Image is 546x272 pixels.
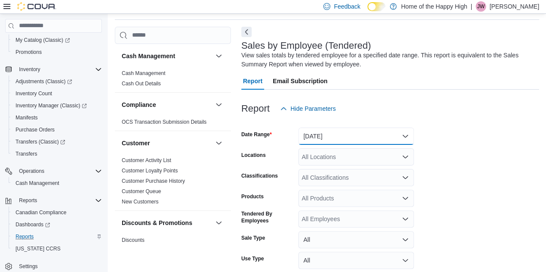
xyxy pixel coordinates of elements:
[12,76,76,87] a: Adjustments (Classic)
[122,52,212,60] button: Cash Management
[9,88,105,100] button: Inventory Count
[12,207,102,218] span: Canadian Compliance
[9,75,105,88] a: Adjustments (Classic)
[16,221,50,228] span: Dashboards
[367,11,368,12] span: Dark Mode
[298,128,414,145] button: [DATE]
[241,234,265,241] label: Sale Type
[16,114,38,121] span: Manifests
[241,103,270,114] h3: Report
[12,100,90,111] a: Inventory Manager (Classic)
[122,178,185,184] span: Customer Purchase History
[334,2,360,11] span: Feedback
[122,139,212,147] button: Customer
[241,27,252,37] button: Next
[12,125,102,135] span: Purchase Orders
[277,100,339,117] button: Hide Parameters
[16,78,72,85] span: Adjustments (Classic)
[241,172,278,179] label: Classifications
[16,150,37,157] span: Transfers
[489,1,539,12] p: [PERSON_NAME]
[19,168,44,175] span: Operations
[122,157,171,164] span: Customer Activity List
[16,245,60,252] span: [US_STATE] CCRS
[122,237,145,243] a: Discounts
[9,206,105,219] button: Canadian Compliance
[2,165,105,177] button: Operations
[9,124,105,136] button: Purchase Orders
[12,149,102,159] span: Transfers
[214,218,224,228] button: Discounts & Promotions
[122,100,156,109] h3: Compliance
[16,209,66,216] span: Canadian Compliance
[122,80,161,87] span: Cash Out Details
[241,193,264,200] label: Products
[243,72,262,90] span: Report
[115,235,231,269] div: Discounts & Promotions
[241,255,264,262] label: Use Type
[122,219,192,227] h3: Discounts & Promotions
[12,47,102,57] span: Promotions
[9,112,105,124] button: Manifests
[16,90,52,97] span: Inventory Count
[12,125,58,135] a: Purchase Orders
[12,47,45,57] a: Promotions
[402,195,409,202] button: Open list of options
[122,178,185,184] a: Customer Purchase History
[12,76,102,87] span: Adjustments (Classic)
[290,104,336,113] span: Hide Parameters
[16,261,102,272] span: Settings
[9,177,105,189] button: Cash Management
[470,1,472,12] p: |
[122,139,150,147] h3: Customer
[476,1,486,12] div: Jacob Williams
[12,113,41,123] a: Manifests
[12,137,102,147] span: Transfers (Classic)
[12,207,70,218] a: Canadian Compliance
[122,81,161,87] a: Cash Out Details
[12,178,63,188] a: Cash Management
[122,157,171,163] a: Customer Activity List
[122,188,161,194] a: Customer Queue
[16,64,44,75] button: Inventory
[122,167,178,174] span: Customer Loyalty Points
[12,231,102,242] span: Reports
[19,66,40,73] span: Inventory
[16,126,55,133] span: Purchase Orders
[241,51,535,69] div: View sales totals by tendered employee for a specified date range. This report is equivalent to t...
[16,102,87,109] span: Inventory Manager (Classic)
[16,195,41,206] button: Reports
[122,247,163,253] a: Promotion Details
[16,138,65,145] span: Transfers (Classic)
[241,152,266,159] label: Locations
[214,138,224,148] button: Customer
[12,88,102,99] span: Inventory Count
[122,70,165,76] a: Cash Management
[16,37,70,44] span: My Catalog (Classic)
[9,231,105,243] button: Reports
[9,243,105,255] button: [US_STATE] CCRS
[16,64,102,75] span: Inventory
[12,219,54,230] a: Dashboards
[214,51,224,61] button: Cash Management
[12,244,64,254] a: [US_STATE] CCRS
[273,72,328,90] span: Email Subscription
[12,244,102,254] span: Washington CCRS
[12,137,69,147] a: Transfers (Classic)
[122,168,178,174] a: Customer Loyalty Points
[16,166,48,176] button: Operations
[9,46,105,58] button: Promotions
[122,237,145,244] span: Discounts
[19,197,37,204] span: Reports
[122,247,163,254] span: Promotion Details
[12,113,102,123] span: Manifests
[17,2,56,11] img: Cova
[16,233,34,240] span: Reports
[402,216,409,222] button: Open list of options
[115,117,231,131] div: Compliance
[402,174,409,181] button: Open list of options
[241,210,295,224] label: Tendered By Employees
[477,1,484,12] span: JW
[122,100,212,109] button: Compliance
[122,52,175,60] h3: Cash Management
